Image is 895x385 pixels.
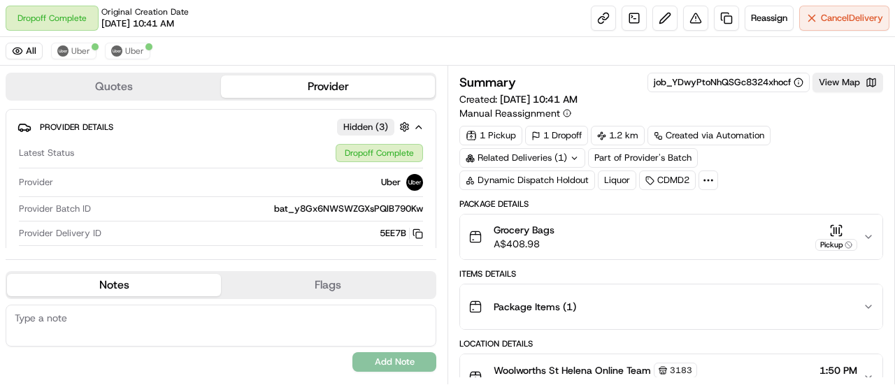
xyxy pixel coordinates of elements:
[19,227,101,240] span: Provider Delivery ID
[815,224,857,251] button: Pickup
[494,300,576,314] span: Package Items ( 1 )
[819,363,857,377] span: 1:50 PM
[337,118,413,136] button: Hidden (3)
[459,76,516,89] h3: Summary
[105,43,150,59] button: Uber
[525,126,588,145] div: 1 Dropoff
[274,203,423,215] span: bat_y8Gx6NWSWZGXsPQlB790Kw
[821,12,883,24] span: Cancel Delivery
[459,268,883,279] div: Items Details
[598,170,636,190] div: Liquor
[406,174,423,191] img: uber-new-logo.jpeg
[459,170,595,190] div: Dynamic Dispatch Holdout
[57,45,69,57] img: uber-new-logo.jpeg
[343,121,388,133] span: Hidden ( 3 )
[459,92,578,106] span: Created:
[459,338,883,349] div: Location Details
[670,365,692,376] span: 3183
[19,203,91,215] span: Provider Batch ID
[7,274,221,296] button: Notes
[745,6,794,31] button: Reassign
[19,147,74,159] span: Latest Status
[591,126,645,145] div: 1.2 km
[101,17,174,30] span: [DATE] 10:41 AM
[6,43,43,59] button: All
[654,76,803,89] button: job_YDwyPtoNhQSGc8324xhocf
[751,12,787,24] span: Reassign
[647,126,771,145] a: Created via Automation
[459,148,585,168] div: Related Deliveries (1)
[459,198,883,210] div: Package Details
[500,93,578,106] span: [DATE] 10:41 AM
[7,75,221,98] button: Quotes
[815,239,857,251] div: Pickup
[71,45,90,57] span: Uber
[111,45,122,57] img: uber-new-logo.jpeg
[221,75,435,98] button: Provider
[494,223,554,237] span: Grocery Bags
[17,115,424,138] button: Provider DetailsHidden (3)
[459,126,522,145] div: 1 Pickup
[380,227,423,240] button: 5EE7B
[19,176,53,189] span: Provider
[460,215,882,259] button: Grocery BagsA$408.98Pickup
[381,176,401,189] span: Uber
[51,43,96,59] button: Uber
[494,237,554,251] span: A$408.98
[221,274,435,296] button: Flags
[639,170,696,190] div: CDMD2
[460,284,882,329] button: Package Items (1)
[40,122,113,133] span: Provider Details
[459,106,560,120] span: Manual Reassignment
[494,363,651,377] span: Woolworths St Helena Online Team
[799,6,889,31] button: CancelDelivery
[459,106,571,120] button: Manual Reassignment
[812,73,883,92] button: View Map
[125,45,144,57] span: Uber
[101,6,189,17] span: Original Creation Date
